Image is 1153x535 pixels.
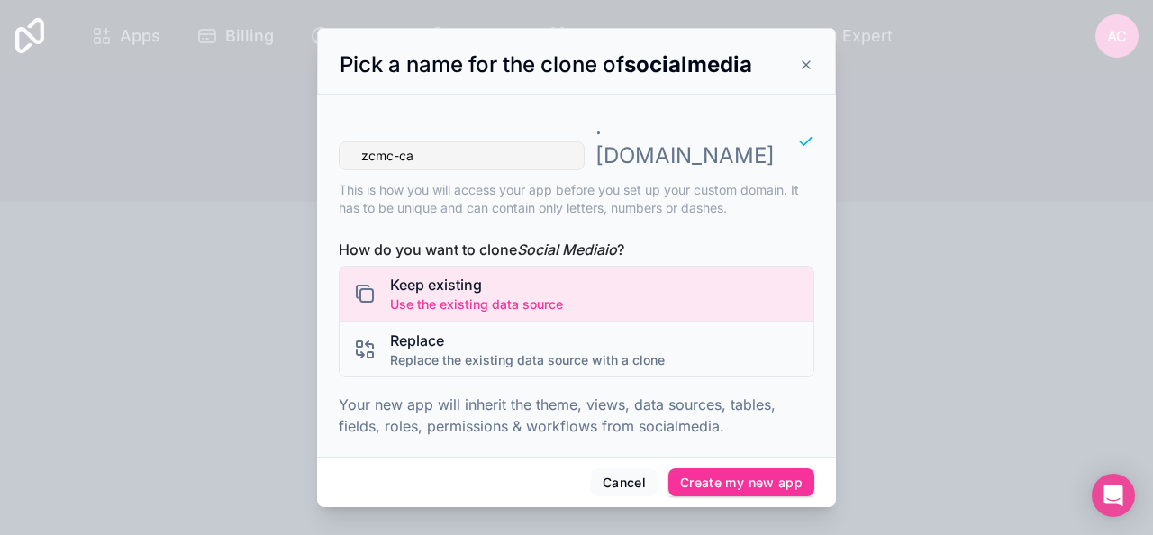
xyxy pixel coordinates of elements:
[390,351,665,369] span: Replace the existing data source with a clone
[339,239,814,260] span: How do you want to clone ?
[595,113,775,170] p: . [DOMAIN_NAME]
[339,141,585,170] input: app
[591,468,658,497] button: Cancel
[339,394,814,437] p: Your new app will inherit the theme, views, data sources, tables, fields, roles, permissions & wo...
[390,295,563,313] span: Use the existing data source
[390,274,563,295] span: Keep existing
[1092,474,1135,517] div: Open Intercom Messenger
[624,51,752,77] strong: socialmedia
[339,181,814,217] p: This is how you will access your app before you set up your custom domain. It has to be unique an...
[390,330,665,351] span: Replace
[668,468,814,497] button: Create my new app
[340,51,752,77] span: Pick a name for the clone of
[517,240,617,258] i: Social Mediaio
